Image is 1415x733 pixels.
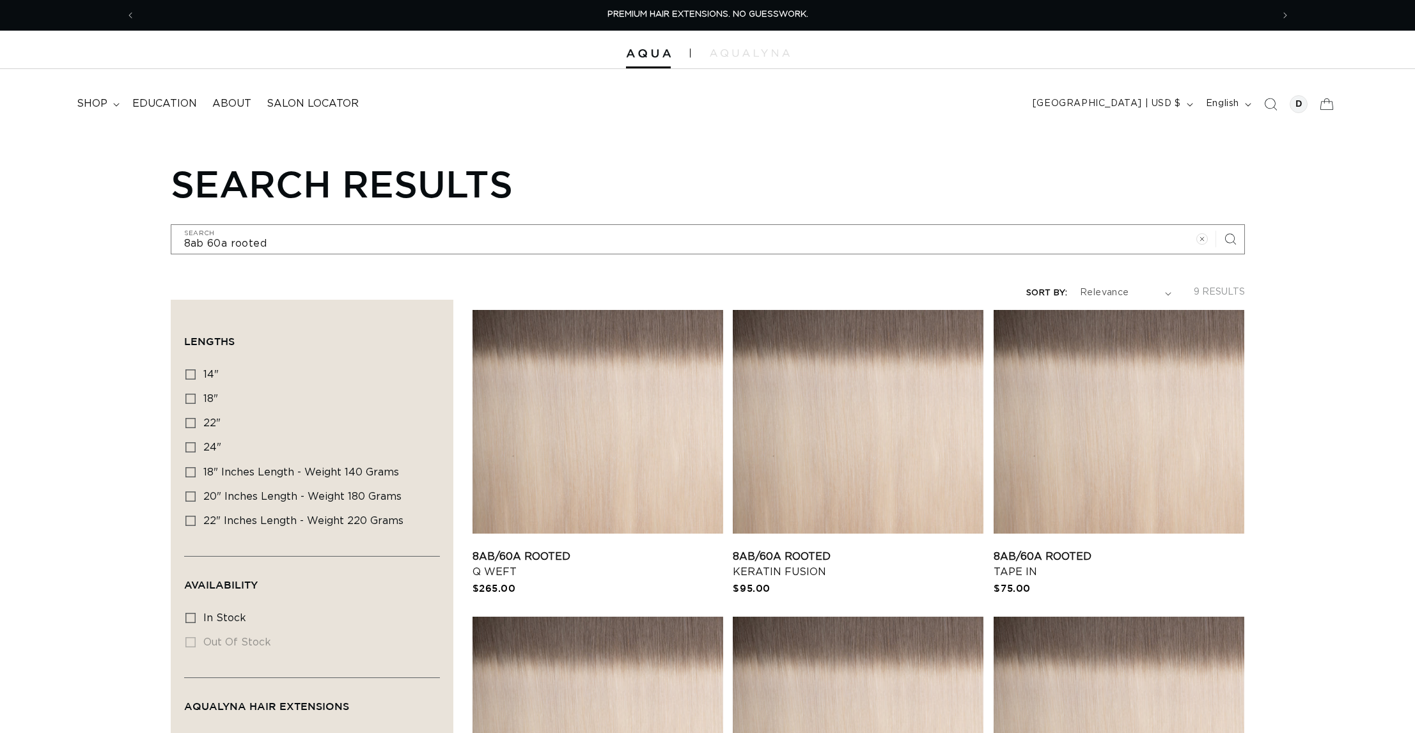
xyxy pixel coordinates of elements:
span: 22" Inches length - Weight 220 grams [203,516,403,526]
summary: Lengths (0 selected) [184,313,440,359]
button: English [1198,92,1256,116]
span: 20" Inches length - Weight 180 grams [203,491,402,502]
span: About [212,97,251,111]
span: English [1206,97,1239,111]
button: Clear search term [1188,225,1216,253]
span: 14" [203,369,219,380]
button: [GEOGRAPHIC_DATA] | USD $ [1025,92,1198,116]
span: [GEOGRAPHIC_DATA] | USD $ [1033,97,1181,111]
h1: Search results [171,162,1245,205]
summary: AquaLyna Hair Extensions (0 selected) [184,678,440,724]
a: Education [125,89,205,118]
summary: Search [1256,90,1285,118]
label: Sort by: [1026,289,1067,297]
span: AquaLyna Hair Extensions [184,700,349,712]
a: About [205,89,259,118]
img: aqualyna.com [710,49,790,57]
summary: Availability (0 selected) [184,557,440,603]
span: 24" [203,442,221,452]
a: Salon Locator [259,89,366,118]
a: 8AB/60A Rooted Q Weft [473,549,723,580]
span: shop [77,97,107,111]
button: Search [1216,225,1244,253]
span: PREMIUM HAIR EXTENSIONS. NO GUESSWORK. [607,10,808,19]
summary: shop [69,89,125,118]
span: 22" [203,418,221,428]
span: Availability [184,579,258,590]
img: Aqua Hair Extensions [626,49,671,58]
input: Search [171,225,1244,254]
span: Education [132,97,197,111]
span: Lengths [184,336,235,347]
a: 8AB/60A Rooted Keratin Fusion [733,549,983,580]
span: Salon Locator [267,97,359,111]
span: 18" [203,394,218,404]
a: 8AB/60A Rooted Tape In [994,549,1244,580]
span: 18" Inches length - Weight 140 grams [203,467,399,477]
button: Next announcement [1271,3,1299,27]
button: Previous announcement [116,3,145,27]
span: 9 results [1194,288,1245,297]
span: In stock [203,613,246,623]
